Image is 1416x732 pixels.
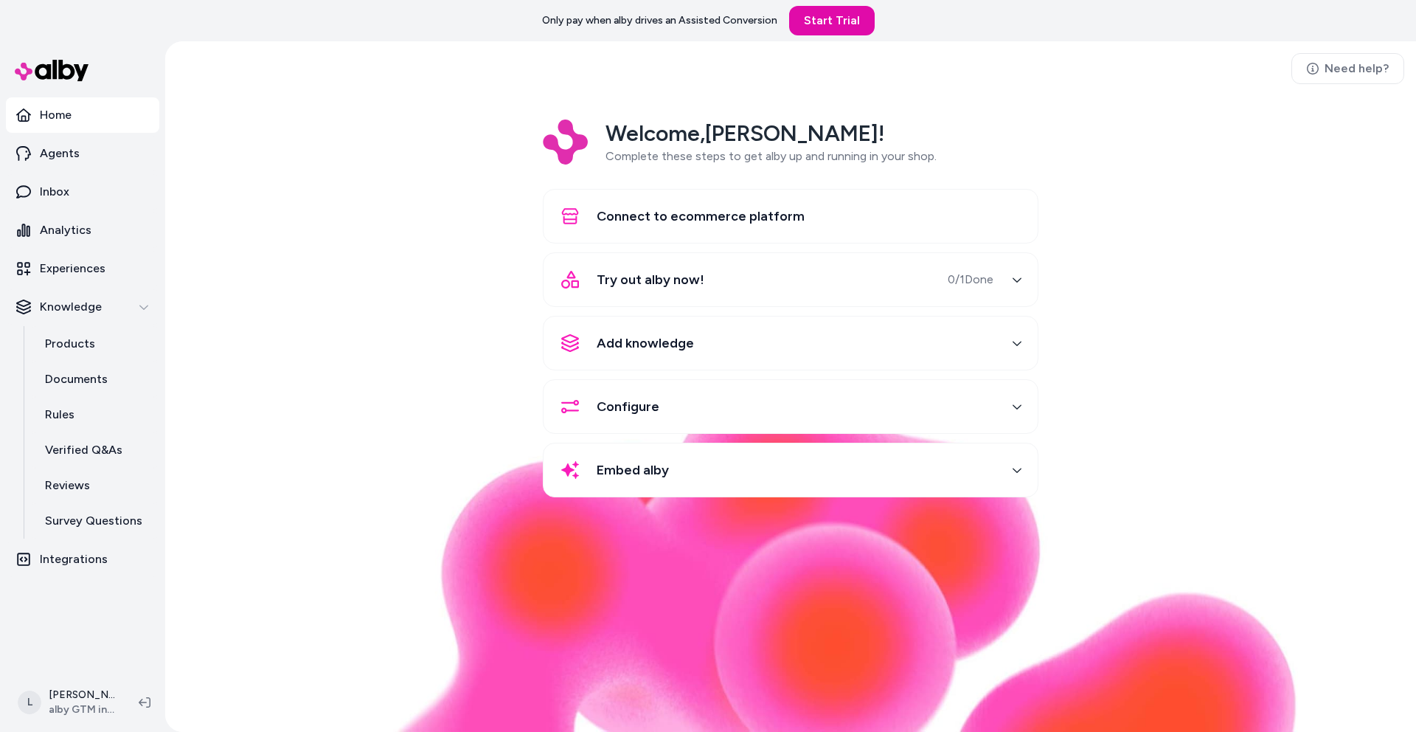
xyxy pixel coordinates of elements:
[40,221,91,239] p: Analytics
[552,325,1029,361] button: Add knowledge
[30,468,159,503] a: Reviews
[1291,53,1404,84] a: Need help?
[18,691,41,714] span: L
[30,362,159,397] a: Documents
[30,326,159,362] a: Products
[6,289,159,325] button: Knowledge
[40,145,80,162] p: Agents
[552,389,1029,424] button: Configure
[552,198,1029,234] button: Connect to ecommerce platform
[6,542,159,577] a: Integrations
[597,269,704,290] span: Try out alby now!
[15,60,88,81] img: alby Logo
[6,251,159,286] a: Experiences
[49,702,115,717] span: alby GTM internal
[597,206,805,227] span: Connect to ecommerce platform
[552,452,1029,488] button: Embed alby
[948,271,993,289] span: 0 / 1 Done
[597,460,669,480] span: Embed alby
[49,688,115,702] p: [PERSON_NAME]
[40,106,72,124] p: Home
[552,262,1029,297] button: Try out alby now!0/1Done
[9,679,127,726] button: L[PERSON_NAME]alby GTM internal
[6,213,159,248] a: Analytics
[30,397,159,432] a: Rules
[6,97,159,133] a: Home
[45,441,122,459] p: Verified Q&As
[40,260,105,277] p: Experiences
[45,512,142,530] p: Survey Questions
[542,13,777,28] p: Only pay when alby drives an Assisted Conversion
[6,174,159,210] a: Inbox
[45,406,74,424] p: Rules
[605,120,937,148] h2: Welcome, [PERSON_NAME] !
[45,370,108,388] p: Documents
[30,432,159,468] a: Verified Q&As
[45,477,90,494] p: Reviews
[789,6,875,35] a: Start Trial
[40,298,102,316] p: Knowledge
[597,396,659,417] span: Configure
[605,149,937,163] span: Complete these steps to get alby up and running in your shop.
[40,550,108,568] p: Integrations
[30,503,159,539] a: Survey Questions
[6,136,159,171] a: Agents
[40,183,69,201] p: Inbox
[597,333,694,353] span: Add knowledge
[543,120,588,165] img: Logo
[283,380,1298,732] img: alby Bubble
[45,335,95,353] p: Products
